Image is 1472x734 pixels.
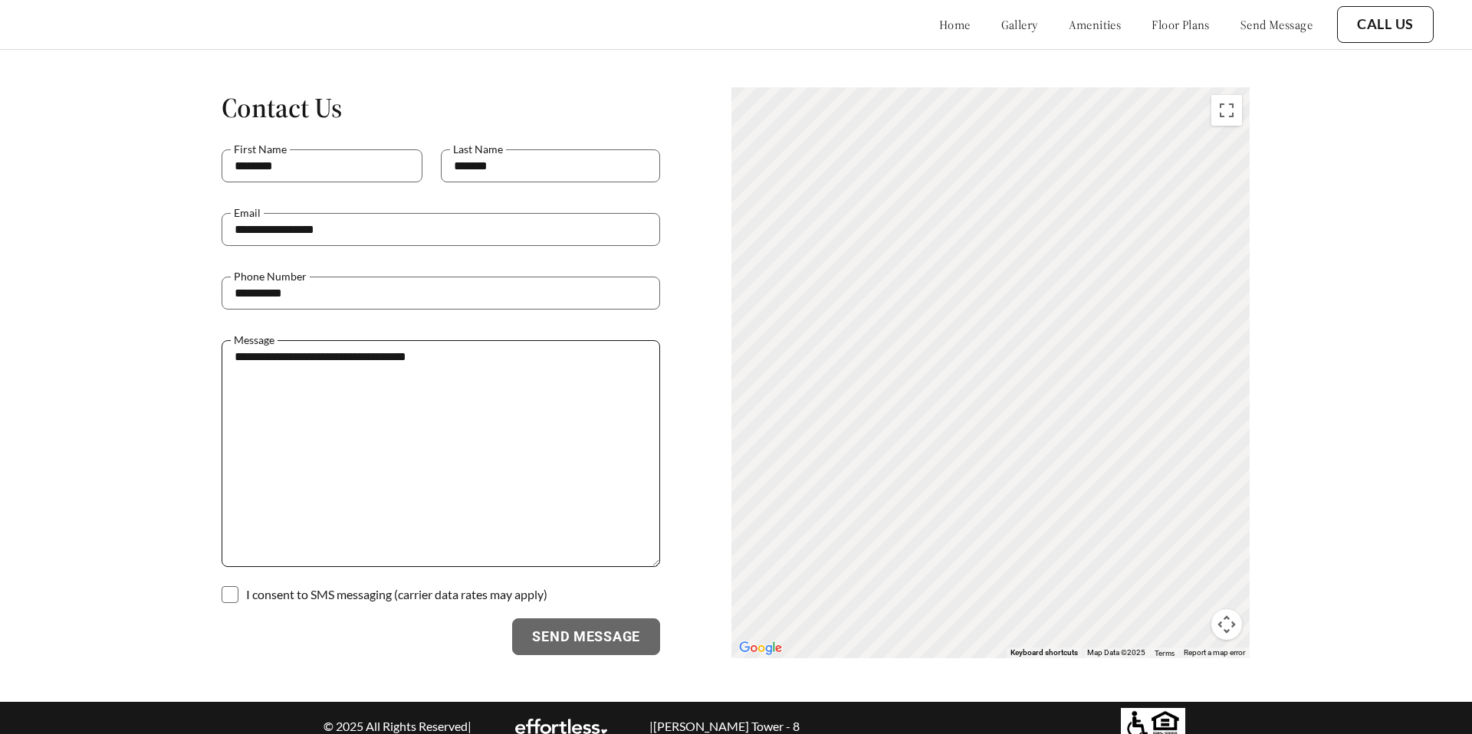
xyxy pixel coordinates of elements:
[642,719,806,733] p: | [PERSON_NAME] Tower - 8
[512,618,660,655] button: Send Message
[1211,609,1242,640] button: Map camera controls
[222,90,660,125] h1: Contact Us
[1240,17,1313,32] a: send message
[1069,17,1122,32] a: amenities
[1155,648,1175,657] a: Terms (opens in new tab)
[316,719,479,733] p: © 2025 All Rights Reserved |
[1337,6,1434,43] button: Call Us
[1152,17,1210,32] a: floor plans
[1184,648,1245,657] a: Report a map error
[1357,16,1414,33] a: Call Us
[1211,95,1242,126] button: Toggle fullscreen view
[735,638,786,658] a: Open this area in Google Maps (opens a new window)
[1001,17,1038,32] a: gallery
[1087,648,1145,657] span: Map Data ©2025
[515,719,607,734] img: EA Logo
[1010,647,1078,658] button: Keyboard shortcuts
[939,17,971,32] a: home
[735,638,786,658] img: Google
